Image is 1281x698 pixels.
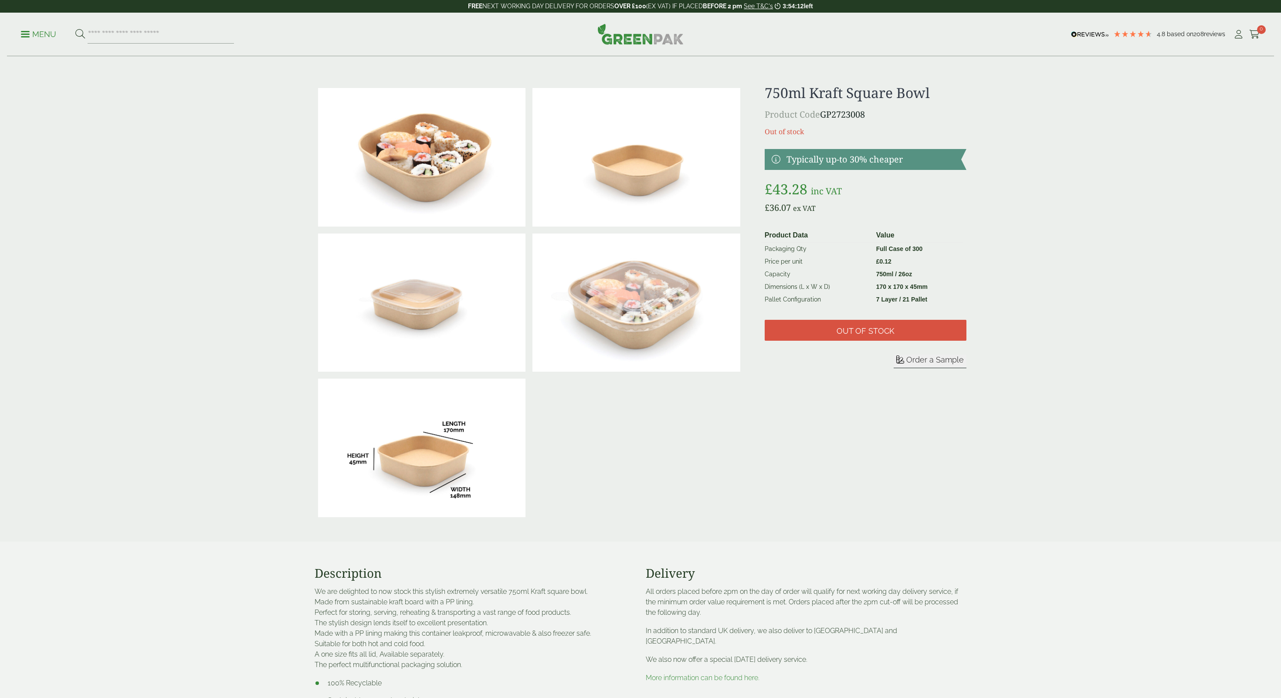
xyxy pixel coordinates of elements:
[703,3,742,10] strong: BEFORE 2 pm
[761,228,873,243] th: Product Data
[21,29,56,40] p: Menu
[765,202,791,213] bdi: 36.07
[1113,30,1152,38] div: 4.79 Stars
[318,234,525,372] img: 2723008 750ml Square Kraft Bowl With Lid
[783,3,803,10] span: 3:54:12
[761,293,873,306] td: Pallet Configuration
[876,296,928,303] strong: 7 Layer / 21 Pallet
[1157,30,1167,37] span: 4.8
[1193,30,1204,37] span: 208
[1257,25,1266,34] span: 0
[876,258,880,265] span: £
[318,379,525,517] img: 2723008 750ml Square Kraft Bowl 1 Scaled DIMS
[761,268,873,281] td: Capacity
[1204,30,1225,37] span: reviews
[793,203,816,213] span: ex VAT
[315,586,635,670] p: We are delighted to now stock this stylish extremely versatile 750ml Kraft square bowl. Made from...
[906,355,964,364] span: Order a Sample
[1071,31,1109,37] img: REVIEWS.io
[765,108,966,121] p: GP2723008
[873,228,963,243] th: Value
[532,234,740,372] img: 2723008 750ml Square Kraft Bowl With Lid And Sushi Contents
[1249,28,1260,41] a: 0
[614,3,646,10] strong: OVER £100
[21,29,56,38] a: Menu
[761,243,873,256] td: Packaging Qty
[1233,30,1244,39] i: My Account
[761,255,873,268] td: Price per unit
[315,678,635,688] li: 100% Recyclable
[744,3,773,10] a: See T&C's
[837,326,895,336] span: Out of stock
[1167,30,1193,37] span: Based on
[765,202,769,213] span: £
[761,281,873,293] td: Dimensions (L x W x D)
[468,3,482,10] strong: FREE
[876,245,923,252] strong: Full Case of 300
[765,180,807,198] bdi: 43.28
[811,185,842,197] span: inc VAT
[894,355,966,368] button: Order a Sample
[646,654,966,665] p: We also now offer a special [DATE] delivery service.
[646,674,759,682] a: More information can be found here.
[646,566,966,581] h3: Delivery
[765,85,966,101] h1: 750ml Kraft Square Bowl
[597,24,684,44] img: GreenPak Supplies
[804,3,813,10] span: left
[315,566,635,581] h3: Description
[765,108,820,120] span: Product Code
[876,283,928,290] strong: 170 x 170 x 45mm
[876,271,912,278] strong: 750ml / 26oz
[765,126,966,137] p: Out of stock
[765,180,773,198] span: £
[646,586,966,618] p: All orders placed before 2pm on the day of order will qualify for next working day delivery servi...
[1249,30,1260,39] i: Cart
[646,626,966,647] p: In addition to standard UK delivery, we also deliver to [GEOGRAPHIC_DATA] and [GEOGRAPHIC_DATA].
[532,88,740,227] img: 2723008 750ml Square Kraft Bowl (1)
[318,88,525,227] img: 2723008 750ml Square Kraft Bowl With Sushi Contents
[876,258,891,265] bdi: 0.12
